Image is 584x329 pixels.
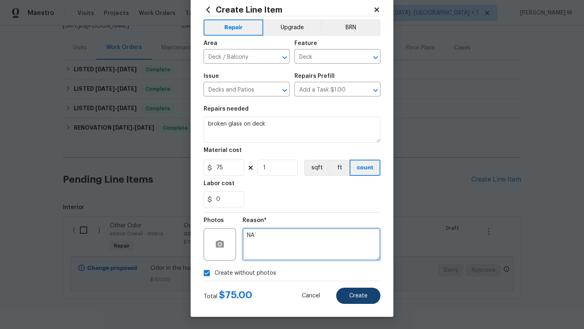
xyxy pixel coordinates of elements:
span: Create without photos [215,269,276,278]
h5: Material cost [204,147,242,153]
button: sqft [304,160,329,176]
button: Open [279,52,290,63]
textarea: NA` [243,228,380,261]
button: Upgrade [263,19,321,36]
button: Open [370,52,381,63]
button: count [350,160,380,176]
button: BRN [321,19,380,36]
h5: Area [204,41,217,46]
button: Cancel [289,288,333,304]
span: Create [349,293,367,299]
div: Total [204,291,252,301]
h5: Reason* [243,218,266,223]
button: Open [279,85,290,96]
h2: Create Line Item [204,5,373,14]
h5: Labor cost [204,181,234,186]
textarea: broken glass on deck [204,117,380,143]
button: Create [336,288,380,304]
h5: Feature [294,41,317,46]
h5: Photos [204,218,224,223]
h5: Issue [204,73,219,79]
button: ft [329,160,350,176]
span: $ 75.00 [219,290,252,300]
h5: Repairs Prefill [294,73,335,79]
span: Cancel [302,293,320,299]
h5: Repairs needed [204,106,249,112]
button: Open [370,85,381,96]
button: Repair [204,19,263,36]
